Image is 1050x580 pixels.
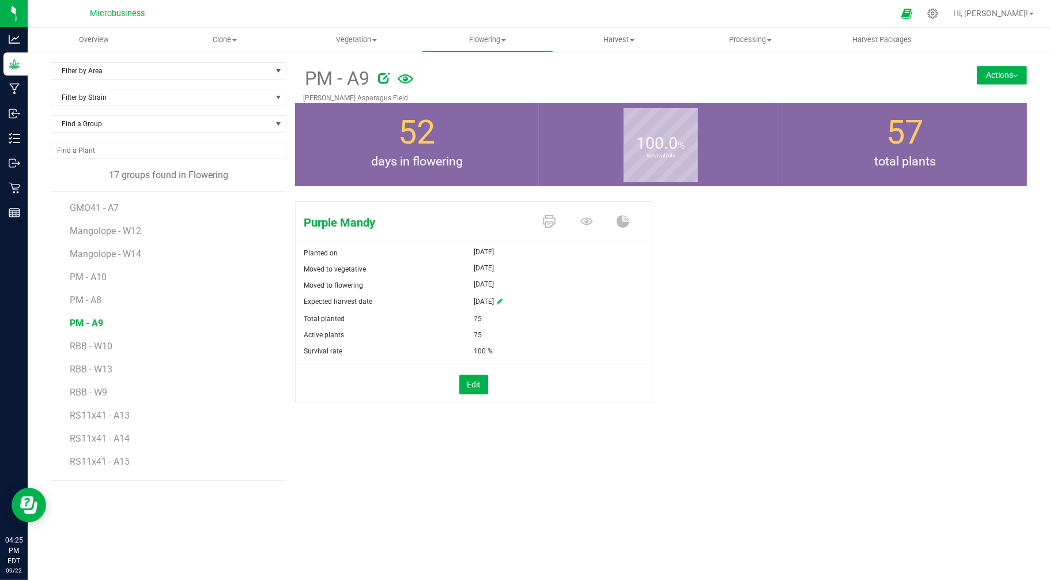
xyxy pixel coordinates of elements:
span: Open Ecommerce Menu [894,2,920,25]
span: Flowering [422,35,553,45]
span: Moved to vegetative [304,265,367,273]
inline-svg: Inbound [9,108,20,119]
span: Planted on [304,249,338,257]
span: Vegetation [291,35,421,45]
p: 09/22 [5,566,22,575]
span: Filter by Strain [51,89,271,106]
span: RS11x41 - A13 [70,410,130,421]
iframe: Resource center [12,488,46,522]
b: survival rate [624,104,698,208]
span: Expected harvest date [304,297,373,306]
span: Active plants [304,331,345,339]
span: Harvest Packages [837,35,927,45]
a: Flowering [422,28,553,52]
span: days in flowering [295,152,539,171]
button: Actions [977,66,1027,84]
span: Mangolope - W12 [70,225,141,236]
button: Edit [459,375,488,394]
span: Harvest [554,35,684,45]
span: 75 [474,311,482,327]
inline-svg: Retail [9,182,20,194]
span: Clone [160,35,290,45]
span: PM - A10 [70,272,107,283]
span: RBB - W10 [70,341,112,352]
span: Microbusiness [90,9,145,18]
span: total plants [783,152,1028,171]
span: 52 [398,113,435,152]
group-info-box: Days in flowering [304,103,531,186]
inline-svg: Analytics [9,33,20,45]
group-info-box: Survival rate [547,103,775,186]
span: Moved to flowering [304,281,364,289]
span: PM - A9 [70,318,103,329]
div: Manage settings [926,8,940,19]
a: Overview [28,28,159,52]
group-info-box: Total number of plants [792,103,1019,186]
inline-svg: Outbound [9,157,20,169]
span: PM - A8 [70,295,101,306]
inline-svg: Inventory [9,133,20,144]
span: RS11x41 - A15 [70,456,130,467]
span: RBB - W13 [70,364,112,375]
span: 100 % [474,343,493,359]
span: [DATE] [474,261,494,275]
a: Harvest Packages [816,28,947,52]
inline-svg: Manufacturing [9,83,20,95]
span: [DATE] [474,293,494,311]
span: RBB - W9 [70,387,107,398]
span: Mangolope - W14 [70,248,141,259]
span: Processing [685,35,815,45]
p: [PERSON_NAME] Asparagus Field [304,93,897,103]
span: 75 [474,327,482,343]
a: Processing [685,28,816,52]
span: PM - A9 [304,65,370,93]
span: [DATE] [474,277,494,291]
span: Find a Group [51,116,271,132]
a: Vegetation [290,28,422,52]
span: Purple Mandy [296,214,532,231]
span: TCxG45 - W15 [70,479,128,490]
span: RS11x41 - A14 [70,433,130,444]
span: Overview [63,35,124,45]
div: 17 groups found in Flowering [51,168,286,182]
span: Total planted [304,315,345,323]
input: NO DATA FOUND [51,142,286,159]
span: Filter by Area [51,63,271,79]
span: [DATE] [474,245,494,259]
p: 04:25 PM EDT [5,535,22,566]
span: 57 [886,113,923,152]
span: GMO41 - A7 [70,202,119,213]
inline-svg: Grow [9,58,20,70]
span: select [271,63,285,79]
a: Harvest [553,28,685,52]
a: Clone [159,28,290,52]
inline-svg: Reports [9,207,20,219]
span: Survival rate [304,347,343,355]
span: Hi, [PERSON_NAME]! [953,9,1028,18]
